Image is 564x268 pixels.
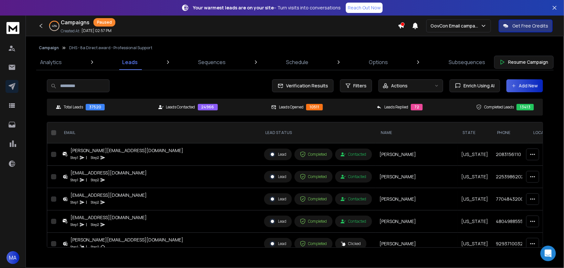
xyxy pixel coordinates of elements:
p: | [86,177,87,183]
td: [PERSON_NAME] [376,143,458,166]
div: Clicked [341,241,361,246]
p: Step 1 [70,177,78,183]
p: GovCon Email campaign [431,23,481,29]
th: LEAD STATUS [260,122,376,143]
div: [EMAIL_ADDRESS][DOMAIN_NAME] [70,192,147,198]
div: Open Intercom Messenger [540,246,556,261]
img: logo [6,22,19,34]
th: EMAIL [59,122,260,143]
p: Leads Contacted [166,105,195,110]
p: Step 1 [70,221,78,228]
button: Filters [340,79,372,92]
p: Step 1 [70,199,78,206]
td: [PERSON_NAME] [376,188,458,210]
p: 42 % [52,24,57,28]
a: Options [365,54,392,70]
span: Verification Results [283,83,328,89]
p: Step 2 [91,244,99,250]
div: Completed [300,196,327,202]
a: Analytics [36,54,66,70]
th: Phone [492,122,528,143]
div: 24966 [198,104,218,110]
p: Sequences [198,58,226,66]
p: | [86,199,87,206]
span: Filters [353,83,367,89]
a: Leads [118,54,142,70]
div: Contacted [341,196,367,202]
td: 9293710032 [492,233,528,255]
div: 37520 [86,104,105,110]
div: Lead [270,241,286,247]
p: Get Free Credits [512,23,548,29]
div: Lead [270,174,286,180]
button: Add New [506,79,543,92]
th: State [458,122,492,143]
div: Contacted [341,174,367,179]
td: 2253986202 [492,166,528,188]
div: Contacted [341,219,367,224]
p: DHS - 8a Direct award - Professional Support [69,45,152,50]
div: 10511 [306,104,323,110]
p: | [86,154,87,161]
p: Leads Opened [279,105,303,110]
p: Reach Out Now [348,5,381,11]
p: Completed Leads [484,105,514,110]
p: Step 2 [91,177,99,183]
div: Completed [300,151,327,157]
p: | [86,221,87,228]
div: Lead [270,218,286,224]
div: Lead [270,196,286,202]
td: 7704843200 [492,188,528,210]
div: Completed [300,241,327,247]
p: Schedule [286,58,309,66]
div: Completed [300,174,327,180]
div: Lead [270,151,286,157]
p: Step 2 [91,199,99,206]
p: Step 1 [70,154,78,161]
p: Options [369,58,388,66]
h1: Campaigns [61,18,90,26]
td: [US_STATE] [458,233,492,255]
p: Actions [391,83,408,89]
p: Subsequences [449,58,485,66]
button: Enrich Using AI [450,79,500,92]
div: [EMAIL_ADDRESS][DOMAIN_NAME] [70,214,147,221]
p: Leads Replied [384,105,408,110]
td: [US_STATE] [458,143,492,166]
a: Subsequences [445,54,489,70]
td: 2083156110 [492,143,528,166]
td: [US_STATE] [458,166,492,188]
button: Get Free Credits [499,19,553,32]
p: | [86,244,87,250]
p: Step 1 [70,244,78,250]
p: Leads [122,58,138,66]
td: 4804988555 [492,210,528,233]
div: Paused [93,18,115,27]
span: Enrich Using AI [461,83,495,89]
p: – Turn visits into conversations [193,5,341,11]
div: [EMAIL_ADDRESS][DOMAIN_NAME] [70,170,147,176]
p: [DATE] 02:57 PM [81,28,112,33]
button: Resume Campaign [494,56,554,69]
div: [PERSON_NAME][EMAIL_ADDRESS][DOMAIN_NAME] [70,237,183,243]
button: MA [6,251,19,264]
p: Total Leads [64,105,83,110]
td: [PERSON_NAME] [376,210,458,233]
strong: Your warmest leads are on your site [193,5,274,11]
div: [PERSON_NAME][EMAIL_ADDRESS][DOMAIN_NAME] [70,147,183,154]
td: [US_STATE] [458,188,492,210]
a: Reach Out Now [346,3,383,13]
div: Completed [300,218,327,224]
p: Created At: [61,28,80,34]
td: [US_STATE] [458,210,492,233]
div: Contacted [341,152,367,157]
p: Step 2 [91,154,99,161]
td: [PERSON_NAME] [376,166,458,188]
button: Campaign [39,45,59,50]
p: Analytics [40,58,62,66]
a: Sequences [194,54,229,70]
p: Step 2 [91,221,99,228]
th: NAME [376,122,458,143]
div: 72 [411,104,423,110]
